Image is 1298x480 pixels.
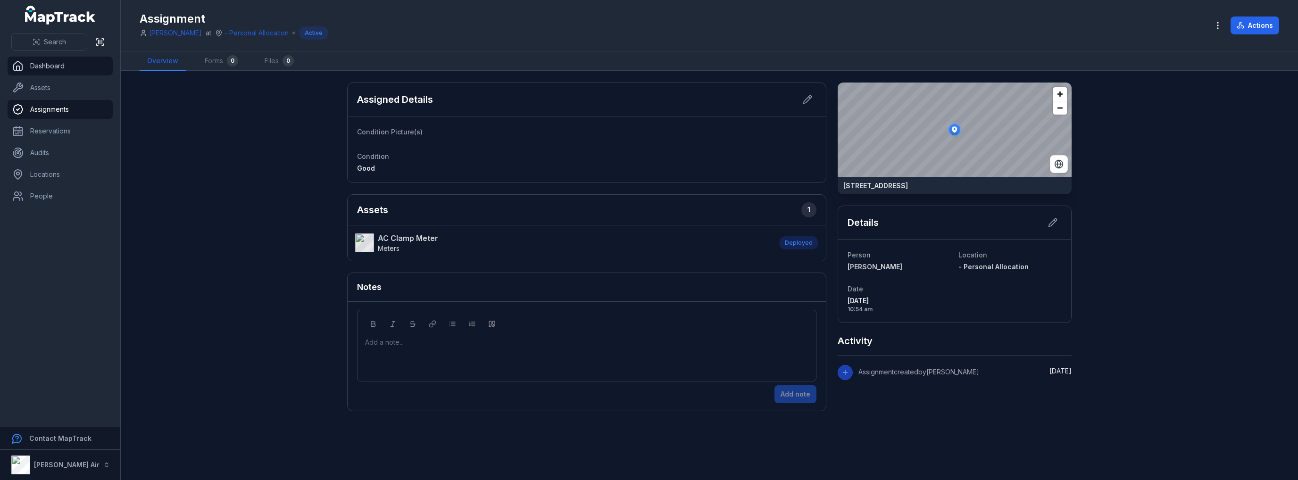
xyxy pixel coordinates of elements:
button: Switch to Satellite View [1050,155,1068,173]
span: Date [848,285,863,293]
span: 10:54 am [848,306,951,313]
span: [DATE] [848,296,951,306]
a: Dashboard [8,57,113,75]
span: Meters [378,244,399,252]
a: Overview [140,51,186,71]
strong: [STREET_ADDRESS] [843,181,908,190]
h2: Assets [357,202,816,217]
span: Condition [357,152,389,160]
time: 6/30/2025, 10:54:08 AM [1049,367,1072,375]
span: - Personal Allocation [958,263,1029,271]
a: [PERSON_NAME] [848,262,951,272]
div: 1 [801,202,816,217]
a: Audits [8,143,113,162]
strong: [PERSON_NAME] Air [34,461,100,469]
div: 0 [227,55,238,66]
button: Zoom in [1053,87,1067,101]
strong: AC Clamp Meter [378,232,438,244]
a: People [8,187,113,206]
span: [DATE] [1049,367,1072,375]
a: Forms0 [197,51,246,71]
div: 0 [283,55,294,66]
a: AC Clamp MeterMeters [355,232,770,253]
span: Assignment created by [PERSON_NAME] [858,368,979,376]
a: Locations [8,165,113,184]
h2: Details [848,216,879,229]
a: Assets [8,78,113,97]
a: Files0 [257,51,301,71]
span: Person [848,251,871,259]
strong: Contact MapTrack [29,434,92,442]
div: Deployed [779,236,818,249]
button: Zoom out [1053,101,1067,115]
h2: Assigned Details [357,93,433,106]
span: at [206,28,211,38]
span: Location [958,251,987,259]
a: - Personal Allocation [958,262,1062,272]
a: [PERSON_NAME] [149,28,202,38]
button: Actions [1231,17,1279,34]
span: Good [357,164,375,172]
button: Search [11,33,87,51]
a: Reservations [8,122,113,141]
a: - Personal Allocation [225,28,289,38]
span: Search [44,37,66,47]
a: MapTrack [25,6,96,25]
h3: Notes [357,281,382,294]
canvas: Map [838,83,1072,177]
div: Active [299,26,328,40]
a: Assignments [8,100,113,119]
h1: Assignment [140,11,328,26]
span: Condition Picture(s) [357,128,423,136]
h2: Activity [838,334,873,348]
time: 6/30/2025, 10:54:08 AM [848,296,951,313]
